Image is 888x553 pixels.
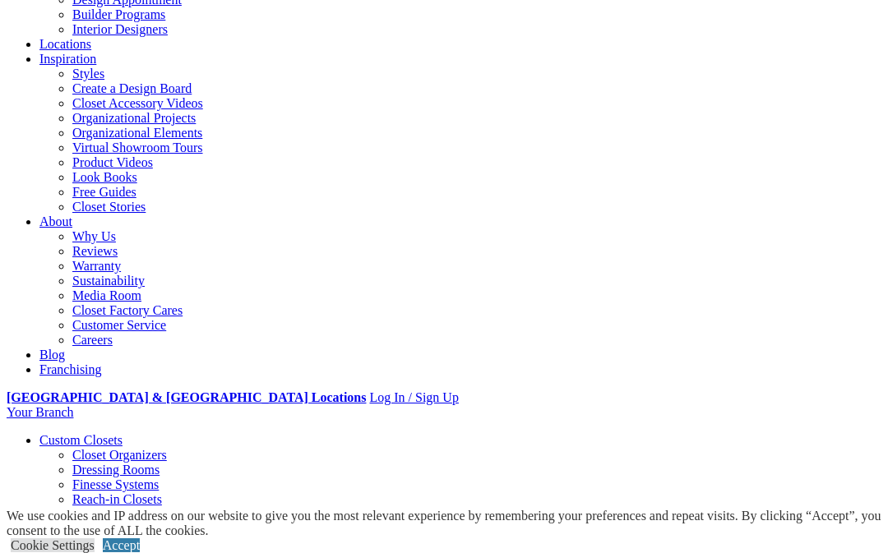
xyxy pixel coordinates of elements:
[72,477,159,491] a: Finesse Systems
[72,448,167,462] a: Closet Organizers
[72,259,121,273] a: Warranty
[72,318,166,332] a: Customer Service
[72,67,104,81] a: Styles
[72,22,168,36] a: Interior Designers
[11,538,95,552] a: Cookie Settings
[39,37,91,51] a: Locations
[72,229,116,243] a: Why Us
[72,200,146,214] a: Closet Stories
[7,390,366,404] a: [GEOGRAPHIC_DATA] & [GEOGRAPHIC_DATA] Locations
[72,303,183,317] a: Closet Factory Cares
[7,405,73,419] a: Your Branch
[72,7,165,21] a: Builder Programs
[72,155,153,169] a: Product Videos
[103,538,140,552] a: Accept
[72,333,113,347] a: Careers
[369,390,458,404] a: Log In / Sign Up
[39,348,65,362] a: Blog
[72,170,137,184] a: Look Books
[72,463,160,477] a: Dressing Rooms
[72,111,196,125] a: Organizational Projects
[72,185,136,199] a: Free Guides
[39,214,72,228] a: About
[72,492,162,506] a: Reach-in Closets
[72,96,203,110] a: Closet Accessory Videos
[39,433,123,447] a: Custom Closets
[72,507,141,521] a: Shoe Closets
[72,141,203,154] a: Virtual Showroom Tours
[72,126,202,140] a: Organizational Elements
[39,52,96,66] a: Inspiration
[7,509,888,538] div: We use cookies and IP address on our website to give you the most relevant experience by remember...
[72,274,145,288] a: Sustainability
[72,81,192,95] a: Create a Design Board
[72,288,141,302] a: Media Room
[39,362,102,376] a: Franchising
[72,244,118,258] a: Reviews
